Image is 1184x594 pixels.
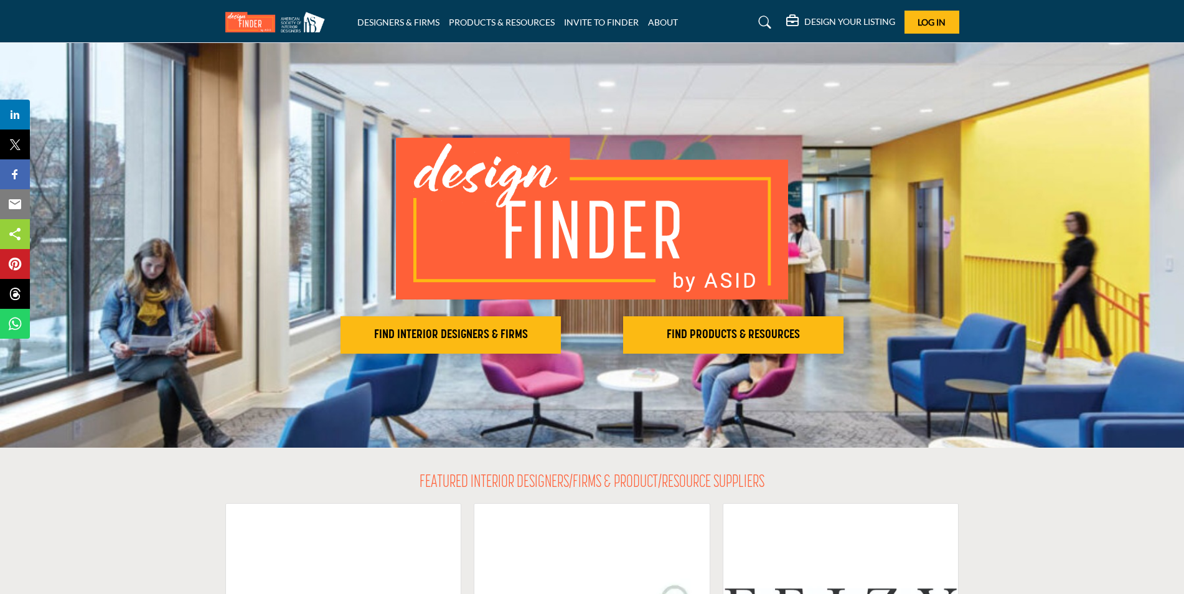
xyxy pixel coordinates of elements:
[225,12,331,32] img: Site Logo
[786,15,895,30] div: DESIGN YOUR LISTING
[627,328,840,342] h2: FIND PRODUCTS & RESOURCES
[341,316,561,354] button: FIND INTERIOR DESIGNERS & FIRMS
[904,11,959,34] button: Log In
[344,328,557,342] h2: FIND INTERIOR DESIGNERS & FIRMS
[396,138,788,299] img: image
[804,16,895,27] h5: DESIGN YOUR LISTING
[746,12,779,32] a: Search
[449,17,555,27] a: PRODUCTS & RESOURCES
[623,316,843,354] button: FIND PRODUCTS & RESOURCES
[420,473,764,494] h2: FEATURED INTERIOR DESIGNERS/FIRMS & PRODUCT/RESOURCE SUPPLIERS
[357,17,439,27] a: DESIGNERS & FIRMS
[564,17,639,27] a: INVITE TO FINDER
[648,17,678,27] a: ABOUT
[918,17,946,27] span: Log In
